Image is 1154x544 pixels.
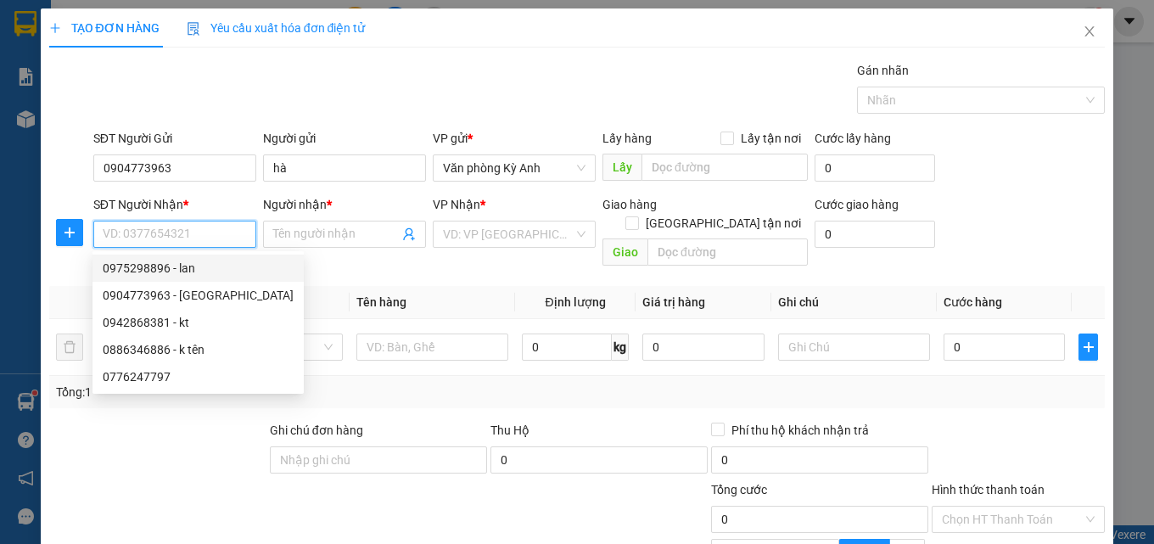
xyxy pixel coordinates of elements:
[944,295,1002,309] span: Cước hàng
[263,129,426,148] div: Người gửi
[103,259,294,278] div: 0975298896 - lan
[642,295,705,309] span: Giá trị hàng
[815,198,899,211] label: Cước giao hàng
[602,154,641,181] span: Lấy
[103,313,294,332] div: 0942868381 - kt
[815,132,891,145] label: Cước lấy hàng
[92,255,304,282] div: 0975298896 - lan
[857,64,909,77] label: Gán nhãn
[490,423,529,437] span: Thu Hộ
[92,363,304,390] div: 0776247797
[93,195,256,214] div: SĐT Người Nhận
[932,483,1045,496] label: Hình thức thanh toán
[49,21,160,35] span: TẠO ĐƠN HÀNG
[356,334,508,361] input: VD: Bàn, Ghế
[1083,25,1096,38] span: close
[612,334,629,361] span: kg
[49,22,61,34] span: plus
[602,132,652,145] span: Lấy hàng
[57,226,82,239] span: plus
[602,238,647,266] span: Giao
[778,334,930,361] input: Ghi Chú
[93,129,256,148] div: SĐT Người Gửi
[92,282,304,309] div: 0904773963 - hà
[103,340,294,359] div: 0886346886 - k tên
[815,221,935,248] input: Cước giao hàng
[815,154,935,182] input: Cước lấy hàng
[639,214,808,233] span: [GEOGRAPHIC_DATA] tận nơi
[402,227,416,241] span: user-add
[56,383,447,401] div: Tổng: 1
[433,198,480,211] span: VP Nhận
[641,154,808,181] input: Dọc đường
[725,421,876,440] span: Phí thu hộ khách nhận trả
[103,286,294,305] div: 0904773963 - [GEOGRAPHIC_DATA]
[647,238,808,266] input: Dọc đường
[270,423,363,437] label: Ghi chú đơn hàng
[270,446,487,474] input: Ghi chú đơn hàng
[711,483,767,496] span: Tổng cước
[443,155,585,181] span: Văn phòng Kỳ Anh
[602,198,657,211] span: Giao hàng
[92,336,304,363] div: 0886346886 - k tên
[187,22,200,36] img: icon
[1078,334,1098,361] button: plus
[771,286,937,319] th: Ghi chú
[103,367,294,386] div: 0776247797
[56,219,83,246] button: plus
[546,295,606,309] span: Định lượng
[734,129,808,148] span: Lấy tận nơi
[1079,340,1097,354] span: plus
[356,295,406,309] span: Tên hàng
[642,334,765,361] input: 0
[92,309,304,336] div: 0942868381 - kt
[263,195,426,214] div: Người nhận
[187,21,366,35] span: Yêu cầu xuất hóa đơn điện tử
[433,129,596,148] div: VP gửi
[1066,8,1113,56] button: Close
[56,334,83,361] button: delete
